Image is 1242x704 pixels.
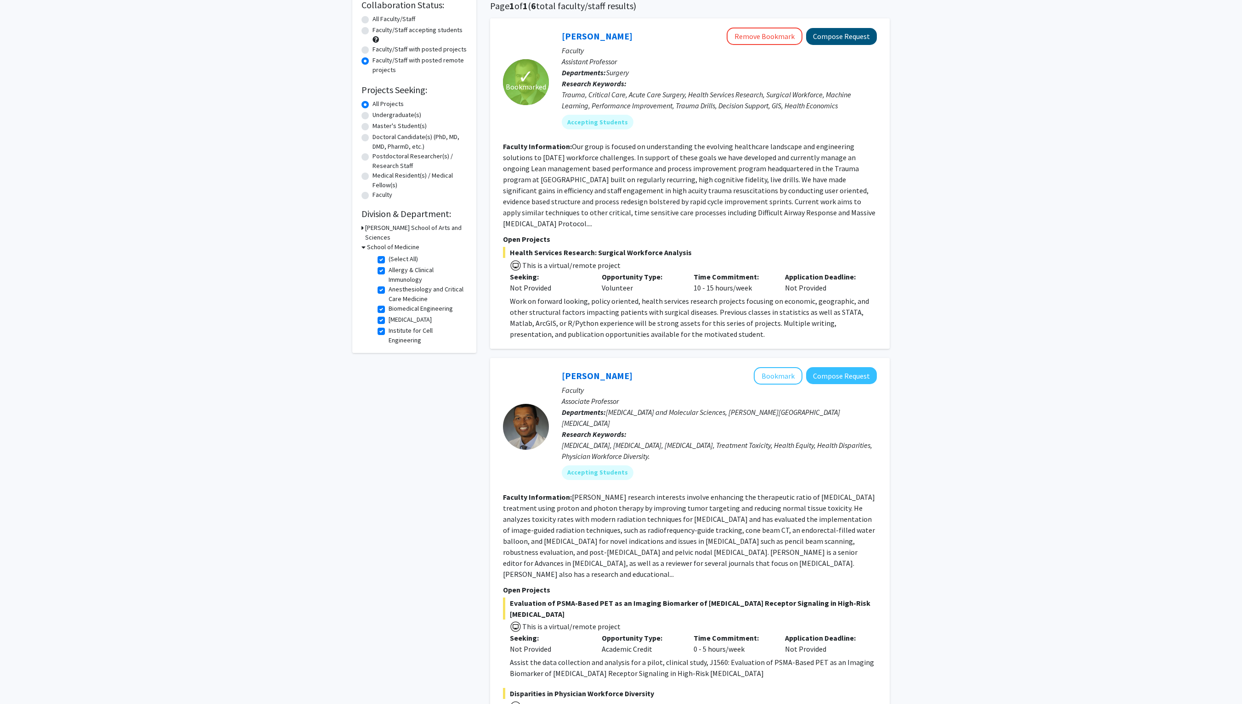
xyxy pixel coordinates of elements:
span: Health Services Research: Surgical Workforce Analysis [503,247,877,258]
label: Faculty/Staff with posted projects [373,45,467,54]
h1: Page of ( total faculty/staff results) [490,0,890,11]
h3: School of Medicine [367,242,419,252]
label: All Faculty/Staff [373,14,415,24]
label: Anesthesiology and Critical Care Medicine [389,285,465,304]
b: Research Keywords: [562,79,627,88]
iframe: Chat [7,663,39,697]
label: (Select All) [389,254,418,264]
label: Postdoctoral Researcher(s) / Research Staff [373,151,467,171]
label: Institute for Cell Engineering [389,326,465,345]
p: Assistant Professor [562,56,877,67]
button: Compose Request to Alistair Kent [806,28,877,45]
span: Bookmarked [506,81,546,92]
b: Departments: [562,68,606,77]
h2: Division & Department: [361,208,467,219]
p: Time Commitment: [694,271,772,282]
label: Biomedical Engineering [389,304,453,313]
b: Faculty Information: [503,142,572,151]
div: Not Provided [510,643,588,654]
div: Not Provided [510,282,588,293]
b: Research Keywords: [562,430,627,439]
a: [PERSON_NAME] [562,30,632,42]
p: Faculty [562,385,877,396]
mat-chip: Accepting Students [562,115,633,129]
label: Faculty [373,190,392,200]
div: 0 - 5 hours/week [687,632,779,654]
div: Assist the data collection and analysis for a pilot, clinical study, J1560: Evaluation of PSMA-Ba... [510,657,877,679]
p: Seeking: [510,271,588,282]
label: Faculty/Staff with posted remote projects [373,56,467,75]
label: Undergraduate(s) [373,110,421,120]
div: Not Provided [778,632,870,654]
div: Academic Credit [595,632,687,654]
label: Master's Student(s) [373,121,427,131]
p: Faculty [562,45,877,56]
p: Seeking: [510,632,588,643]
span: [MEDICAL_DATA] and Molecular Sciences, [PERSON_NAME][GEOGRAPHIC_DATA][MEDICAL_DATA] [562,408,840,428]
h2: Projects Seeking: [361,84,467,95]
mat-chip: Accepting Students [562,465,633,480]
b: Departments: [562,408,606,417]
span: Disparities in Physician Workforce Diversity [503,688,877,699]
p: Associate Professor [562,396,877,407]
span: Surgery [606,68,629,77]
label: [MEDICAL_DATA] [389,315,432,324]
div: 10 - 15 hours/week [687,271,779,293]
p: Open Projects [503,234,877,245]
p: Application Deadline: [785,632,863,643]
label: Faculty/Staff accepting students [373,25,463,35]
span: This is a virtual/remote project [521,261,621,270]
div: Not Provided [778,271,870,293]
span: Evaluation of PSMA-Based PET as an Imaging Biomarker of [MEDICAL_DATA] Receptor Signaling in High... [503,598,877,620]
button: Compose Request to Curtiland Deville [806,367,877,384]
label: All Projects [373,99,404,109]
span: This is a virtual/remote project [521,622,621,631]
p: Application Deadline: [785,271,863,282]
p: Opportunity Type: [602,632,680,643]
p: Time Commitment: [694,632,772,643]
p: Opportunity Type: [602,271,680,282]
div: Volunteer [595,271,687,293]
span: ✓ [518,72,534,81]
div: Trauma, Critical Care, Acute Care Surgery, Health Services Research, Surgical Workforce, Machine ... [562,89,877,111]
p: Work on forward looking, policy oriented, health services research projects focusing on economic,... [510,296,877,340]
label: Doctoral Candidate(s) (PhD, MD, DMD, PharmD, etc.) [373,132,467,151]
b: Faculty Information: [503,492,572,502]
div: [MEDICAL_DATA], [MEDICAL_DATA], [MEDICAL_DATA], Treatment Toxicity, Health Equity, Health Dispari... [562,440,877,462]
button: Add Curtiland Deville to Bookmarks [754,367,802,385]
a: [PERSON_NAME] [562,370,632,381]
fg-read-more: Our group is focused on understanding the evolving healthcare landscape and engineering solutions... [503,142,875,228]
button: Remove Bookmark [727,28,802,45]
label: Medical Resident(s) / Medical Fellow(s) [373,171,467,190]
fg-read-more: [PERSON_NAME] research interests involve enhancing the therapeutic ratio of [MEDICAL_DATA] treatm... [503,492,875,579]
h3: [PERSON_NAME] School of Arts and Sciences [365,223,467,242]
label: Allergy & Clinical Immunology [389,265,465,285]
p: Open Projects [503,584,877,595]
